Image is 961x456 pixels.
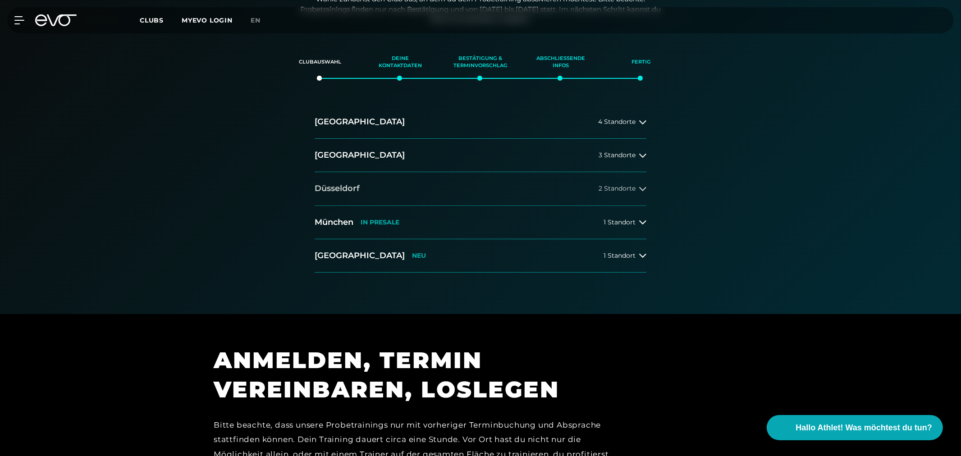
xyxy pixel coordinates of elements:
[140,16,164,24] span: Clubs
[251,15,271,26] a: en
[315,105,646,139] button: [GEOGRAPHIC_DATA]4 Standorte
[604,219,636,226] span: 1 Standort
[315,217,353,228] h2: München
[315,239,646,273] button: [GEOGRAPHIC_DATA]NEU1 Standort
[452,50,509,74] div: Bestätigung & Terminvorschlag
[412,252,426,260] p: NEU
[315,183,360,194] h2: Düsseldorf
[767,415,943,440] button: Hallo Athlet! Was möchtest du tun?
[315,172,646,205] button: Düsseldorf2 Standorte
[315,250,405,261] h2: [GEOGRAPHIC_DATA]
[251,16,261,24] span: en
[315,139,646,172] button: [GEOGRAPHIC_DATA]3 Standorte
[214,346,619,404] h1: ANMELDEN, TERMIN VEREINBAREN, LOSLEGEN
[599,185,636,192] span: 2 Standorte
[182,16,233,24] a: MYEVO LOGIN
[315,116,405,128] h2: [GEOGRAPHIC_DATA]
[532,50,590,74] div: Abschließende Infos
[612,50,670,74] div: Fertig
[599,152,636,159] span: 3 Standorte
[361,219,399,226] p: IN PRESALE
[598,119,636,125] span: 4 Standorte
[315,150,405,161] h2: [GEOGRAPHIC_DATA]
[291,50,349,74] div: Clubauswahl
[315,206,646,239] button: MünchenIN PRESALE1 Standort
[140,16,182,24] a: Clubs
[604,252,636,259] span: 1 Standort
[796,422,932,434] span: Hallo Athlet! Was möchtest du tun?
[371,50,429,74] div: Deine Kontaktdaten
